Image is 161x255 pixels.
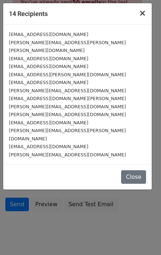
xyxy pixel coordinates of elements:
[9,88,126,93] small: [PERSON_NAME][EMAIL_ADDRESS][DOMAIN_NAME]
[9,112,126,117] small: [PERSON_NAME][EMAIL_ADDRESS][DOMAIN_NAME]
[9,9,48,19] h5: 14 Recipients
[9,72,126,77] small: [EMAIL_ADDRESS][PERSON_NAME][DOMAIN_NAME]
[9,152,126,157] small: [PERSON_NAME][EMAIL_ADDRESS][DOMAIN_NAME]
[133,3,152,23] button: Close
[9,128,126,141] small: [PERSON_NAME][EMAIL_ADDRESS][PERSON_NAME][DOMAIN_NAME]
[139,8,146,18] span: ×
[9,104,126,109] small: [PERSON_NAME][EMAIL_ADDRESS][DOMAIN_NAME]
[9,144,88,149] small: [EMAIL_ADDRESS][DOMAIN_NAME]
[9,32,88,37] small: [EMAIL_ADDRESS][DOMAIN_NAME]
[9,80,88,85] small: [EMAIL_ADDRESS][DOMAIN_NAME]
[9,40,126,53] small: [PERSON_NAME][EMAIL_ADDRESS][PERSON_NAME][PERSON_NAME][DOMAIN_NAME]
[9,96,126,101] small: [EMAIL_ADDRESS][DOMAIN_NAME][PERSON_NAME]
[121,170,146,184] button: Close
[9,120,88,125] small: [EMAIL_ADDRESS][DOMAIN_NAME]
[125,221,161,255] iframe: Chat Widget
[9,64,88,69] small: [EMAIL_ADDRESS][DOMAIN_NAME]
[125,221,161,255] div: Tiện ích trò chuyện
[9,56,88,61] small: [EMAIL_ADDRESS][DOMAIN_NAME]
